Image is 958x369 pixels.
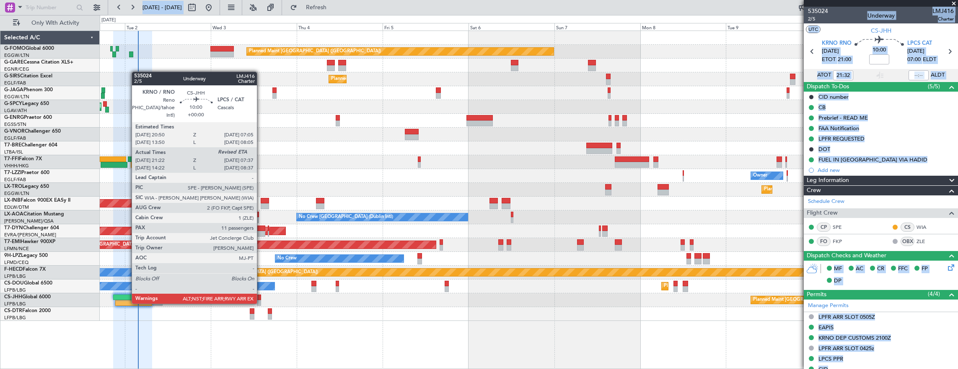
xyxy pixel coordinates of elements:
div: No Crew [277,252,297,265]
div: FAA Notification [818,125,859,132]
span: CR [877,265,884,273]
a: T7-FFIFalcon 7X [4,156,42,161]
a: T7-DYNChallenger 604 [4,225,59,231]
span: 535024 [808,7,828,15]
div: LPFR REQUESTED [818,135,865,142]
span: T7-DYN [4,225,23,231]
span: Dispatch Checks and Weather [807,251,886,261]
span: CS-JHH [871,26,891,35]
a: EGGW/LTN [4,52,29,59]
a: LFPB/LBG [4,315,26,321]
a: G-GARECessna Citation XLS+ [4,60,73,65]
div: Sun 7 [554,23,640,31]
span: Permits [807,290,826,300]
button: Only With Activity [9,16,91,30]
div: EAPIS [818,324,834,331]
span: Crew [807,186,821,195]
div: OBX [901,237,914,246]
a: VHHH/HKG [4,163,29,169]
div: FO [817,237,831,246]
a: CS-DTRFalcon 2000 [4,308,51,313]
div: Planned Maint [GEOGRAPHIC_DATA] ([GEOGRAPHIC_DATA]) [664,280,796,292]
a: WIA [917,223,935,231]
a: LFPB/LBG [4,273,26,279]
a: G-ENRGPraetor 600 [4,115,52,120]
span: ALDT [931,71,945,79]
a: LFMN/NCE [4,246,29,252]
a: EGLF/FAB [4,80,26,86]
a: EGSS/STN [4,121,26,128]
div: Planned Maint [GEOGRAPHIC_DATA] ([GEOGRAPHIC_DATA]) [156,87,288,99]
span: [DATE] - [DATE] [142,4,182,11]
a: Manage Permits [808,302,849,310]
span: Dispatch To-Dos [807,82,849,92]
span: CS-DOU [4,281,24,286]
span: T7-FFI [4,156,19,161]
span: AC [856,265,863,273]
span: G-GARE [4,60,23,65]
a: G-SPCYLegacy 650 [4,101,49,106]
div: CP [817,223,831,232]
a: LTBA/ISL [4,149,23,155]
a: EDLW/DTM [4,204,29,210]
span: (5/5) [928,82,940,91]
div: [DATE] [101,17,116,24]
span: LX-INB [4,198,21,203]
div: Owner [753,169,767,182]
div: Planned Maint Dusseldorf [764,183,819,196]
a: CS-JHHGlobal 6000 [4,295,51,300]
a: SPE [833,223,852,231]
div: Tue 9 [726,23,812,31]
span: 21:00 [838,56,851,64]
div: Planned Maint [GEOGRAPHIC_DATA] ([GEOGRAPHIC_DATA]) [170,294,302,306]
a: LFPB/LBG [4,301,26,307]
span: G-SIRS [4,74,20,79]
a: G-JAGAPhenom 300 [4,87,53,92]
span: G-ENRG [4,115,24,120]
span: 07:00 [907,56,921,64]
span: LX-AOA [4,212,23,217]
span: T7-LZZI [4,170,21,175]
div: Thu 4 [297,23,383,31]
a: G-FOMOGlobal 6000 [4,46,54,51]
span: 9H-LPZ [4,253,21,258]
a: LX-INBFalcon 900EX EASy II [4,198,70,203]
span: Flight Crew [807,208,838,218]
div: LPFR ARR SLOT 0505Z [818,313,875,320]
div: No Crew [GEOGRAPHIC_DATA] (Dublin Intl) [299,211,393,223]
a: 9H-LPZLegacy 500 [4,253,48,258]
span: Leg Information [807,176,849,185]
span: ETOT [822,56,836,64]
a: T7-LZZIPraetor 600 [4,170,49,175]
span: DP [834,277,841,285]
span: MF [834,265,842,273]
span: G-JAGA [4,87,23,92]
div: Planned Maint [GEOGRAPHIC_DATA] ([GEOGRAPHIC_DATA]) [753,294,885,306]
input: Trip Number [26,1,74,14]
a: LX-TROLegacy 650 [4,184,49,189]
div: LPCS PPR [818,355,843,362]
div: Prebrief - READ ME [818,114,868,121]
a: LGAV/ATH [4,108,27,114]
div: CB [818,104,826,111]
div: FUEL IN [GEOGRAPHIC_DATA] VIA HADID [818,156,927,163]
button: UTC [806,26,821,33]
div: DOT [818,146,830,153]
div: KRNO DEP CUSTOMS 2100Z [818,334,891,341]
span: [DATE] [822,47,839,56]
div: CID number [818,93,849,100]
a: CS-DOUGlobal 6500 [4,281,52,286]
a: EGLF/FAB [4,177,26,183]
span: LMJ416 [932,7,954,15]
a: EVRA/[PERSON_NAME] [4,232,56,238]
a: LX-AOACitation Mustang [4,212,64,217]
div: Planned Maint [GEOGRAPHIC_DATA] ([GEOGRAPHIC_DATA]) [234,280,366,292]
span: (4/4) [928,290,940,298]
div: LPFR ARR SLOT 0425z [818,345,874,352]
div: Sat 6 [469,23,554,31]
a: EGGW/LTN [4,94,29,100]
div: Tue 2 [125,23,211,31]
span: LX-TRO [4,184,22,189]
a: T7-EMIHawker 900XP [4,239,55,244]
button: Refresh [286,1,337,14]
